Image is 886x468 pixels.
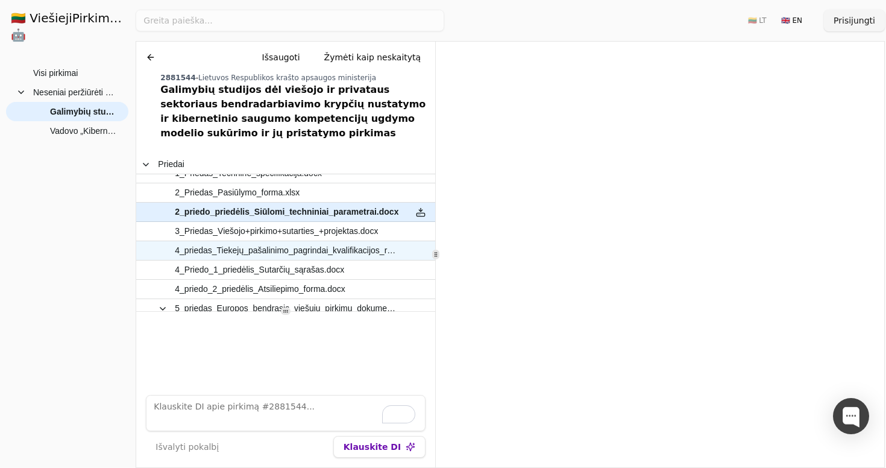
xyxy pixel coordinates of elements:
span: 4_Priedo_1_priedėlis_Sutarčių_sąrašas.docx [175,261,344,279]
div: Galimybių studijos dėl viešojo ir privataus sektoriaus bendradarbiavimo krypčių nustatymo ir kibe... [160,83,430,141]
span: 2_priedo_priedėlis_Siūlomi_techniniai_parametrai.docx [175,203,398,221]
span: Vadovo „Kibernetinis saugumas ir verslas. Ką turėtų žinoti kiekvienas įmonės vadovas“ atnaujinimo... [50,122,116,140]
button: Išsaugoti [253,46,310,68]
span: Lietuvos Respublikos krašto apsaugos ministerija [198,74,376,82]
span: Visi pirkimai [33,64,78,82]
span: Galimybių studijos dėl viešojo ir privataus sektoriaus bendradarbiavimo krypčių nustatymo ir kibe... [50,103,116,121]
span: 4_priedas_Tiekejų_pašalinimo_pagrindai_kvalifikacijos_reikalavimai.docx [175,242,400,259]
span: Neseniai peržiūrėti pirkimai [33,83,116,101]
button: Prisijungti [824,10,885,31]
button: Žymėti kaip neskaitytą [315,46,431,68]
span: 3_Priedas_Viešojo+pirkimo+sutarties_+projektas.docx [175,223,378,240]
textarea: To enrich screen reader interactions, please activate Accessibility in Grammarly extension settings [146,395,426,431]
span: Priedai [158,156,184,173]
button: Klauskite DI [333,436,426,458]
span: 2881544 [160,74,195,82]
span: 2_Priedas_Pasiūlymo_forma.xlsx [175,184,300,201]
div: - [160,73,430,83]
strong: .AI [121,11,139,25]
input: Greita paieška... [136,10,444,31]
button: 🇬🇧 EN [774,11,809,30]
span: 5_priedas_Europos_bendrasis_viešųjų_pirkimų_dokumentas_(EBVPD).zip [175,300,400,317]
span: 4_priedo_2_priedėlis_Atsiliepimo_forma.docx [175,280,345,298]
